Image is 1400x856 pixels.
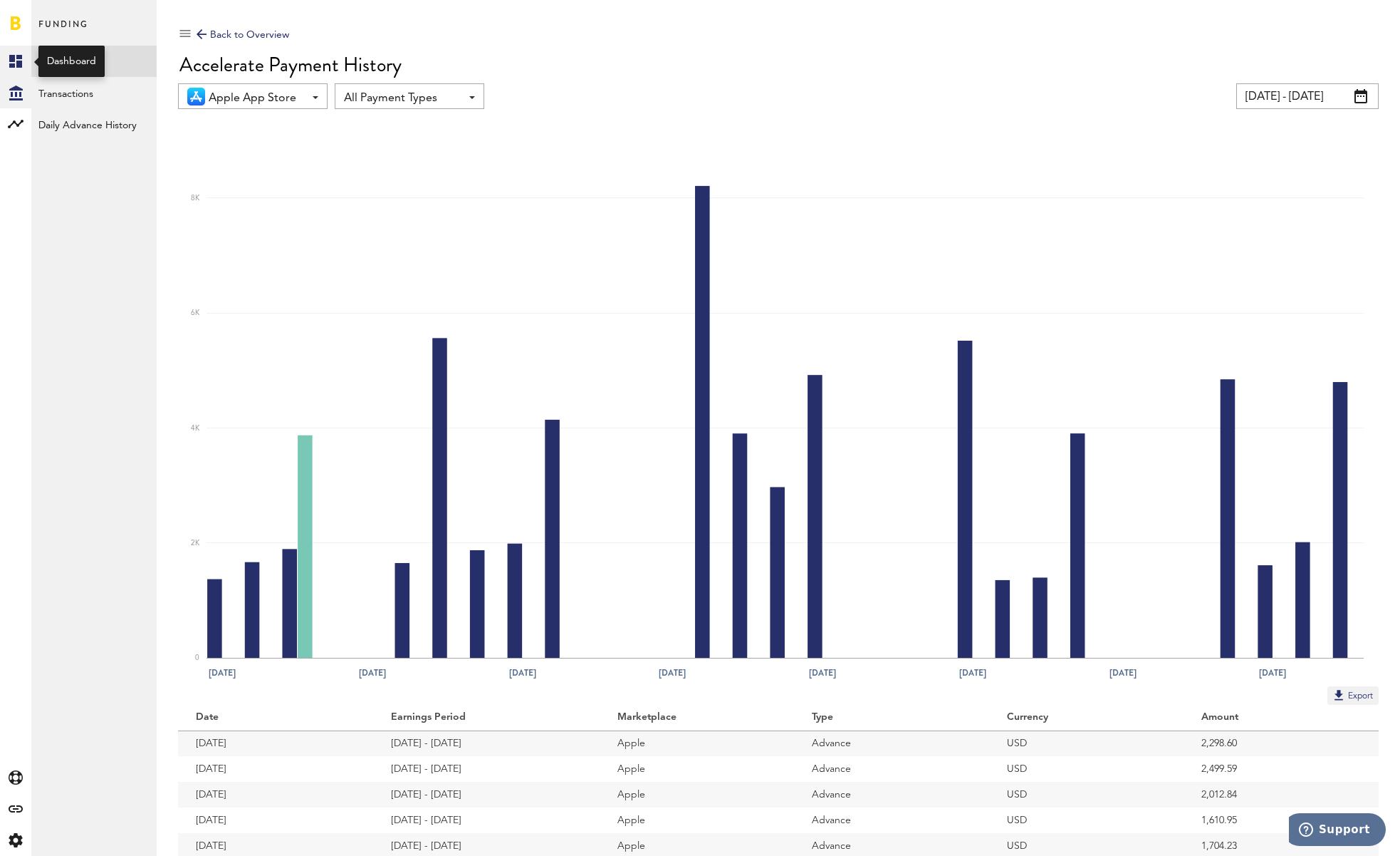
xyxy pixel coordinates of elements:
text: [DATE] [959,666,986,679]
div: Accelerate Payment History [179,53,1379,76]
img: Export [1332,688,1346,702]
text: [DATE] [509,666,536,679]
a: Overview [31,46,157,77]
td: Advance [794,756,989,782]
text: [DATE] [359,666,386,679]
td: USD [989,756,1184,782]
td: Apple [600,782,795,808]
ng-transclude: Amount [1201,712,1240,722]
text: [DATE] [1109,666,1137,679]
a: Transactions [31,77,157,108]
td: Apple [600,808,795,833]
td: [DATE] - [DATE] [373,756,600,782]
span: Funding [38,16,88,46]
td: USD [989,782,1184,808]
td: [DATE] - [DATE] [373,731,600,756]
div: Back to Overview [197,26,289,43]
td: USD [989,731,1184,756]
td: 2,499.59 [1184,756,1379,782]
ng-transclude: Marketplace [617,712,678,722]
td: Advance [794,731,989,756]
td: [DATE] [178,756,373,782]
iframe: Opens a widget where you can find more information [1289,813,1386,849]
td: Apple [600,756,795,782]
ng-transclude: Earnings Period [391,712,467,722]
div: Dashboard [47,54,96,68]
td: Advance [794,782,989,808]
td: [DATE] [178,731,373,756]
button: Export [1327,686,1379,705]
td: 2,012.84 [1184,782,1379,808]
td: [DATE] - [DATE] [373,808,600,833]
img: 21.png [187,88,205,105]
text: [DATE] [1259,666,1286,679]
span: Apple App Store [209,86,304,110]
td: Apple [600,731,795,756]
text: [DATE] [659,666,686,679]
ng-transclude: Type [812,712,835,722]
a: Daily Advance History [31,108,157,140]
span: All Payment Types [344,86,461,110]
text: 0 [195,654,199,661]
td: Advance [794,808,989,833]
td: USD [989,808,1184,833]
text: 6K [191,309,200,316]
text: 4K [191,425,200,432]
td: [DATE] - [DATE] [373,782,600,808]
ng-transclude: Currency [1007,712,1050,722]
text: 8K [191,195,200,202]
td: 1,610.95 [1184,808,1379,833]
text: [DATE] [209,666,236,679]
text: [DATE] [809,666,836,679]
td: 2,298.60 [1184,731,1379,756]
ng-transclude: Date [196,712,220,722]
td: [DATE] [178,808,373,833]
td: [DATE] [178,782,373,808]
text: 2K [191,540,200,547]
